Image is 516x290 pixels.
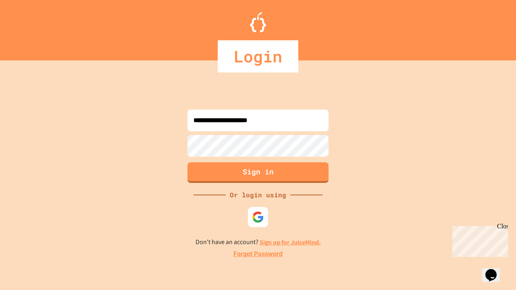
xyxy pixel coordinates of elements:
iframe: chat widget [449,223,508,257]
a: Sign up for JuiceMind. [260,238,321,246]
button: Sign in [187,162,329,183]
div: Or login using [226,190,290,200]
p: Don't have an account? [196,237,321,247]
div: Chat with us now!Close [3,3,56,51]
div: Login [218,40,298,72]
a: Forgot Password [233,249,283,259]
iframe: chat widget [482,258,508,282]
img: google-icon.svg [252,211,264,223]
img: Logo.svg [250,12,266,32]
